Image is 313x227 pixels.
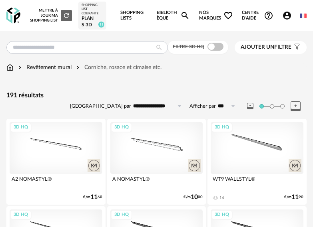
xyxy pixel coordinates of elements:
label: Afficher par [189,103,216,110]
div: A NOMASTYL® [110,174,203,190]
span: Ajouter un [241,44,274,50]
div: 3D HQ [10,210,32,220]
span: 11 [291,195,299,200]
span: Centre d'aideHelp Circle Outline icon [242,10,273,22]
span: 10 [191,195,198,200]
label: [GEOGRAPHIC_DATA] par [70,103,131,110]
a: 3D HQ A NOMASTYL® €/m1000 [107,119,206,205]
div: Shopping List courante [82,3,103,16]
a: 3D HQ A2 NOMASTYL® €/m1160 [6,119,106,205]
img: OXP [6,8,20,24]
div: 191 résultats [6,91,307,100]
a: Shopping List courante Plans 3D 11 [82,3,103,28]
img: svg+xml;base64,PHN2ZyB3aWR0aD0iMTYiIGhlaWdodD0iMTYiIHZpZXdCb3g9IjAgMCAxNiAxNiIgZmlsbD0ibm9uZSIgeG... [17,63,23,71]
div: 14 [219,195,224,200]
div: 3D HQ [211,210,233,220]
span: 11 [98,22,104,28]
span: Account Circle icon [282,11,292,20]
button: Ajouter unfiltre Filter icon [235,41,307,54]
div: €/m 90 [284,195,303,200]
span: Filter icon [291,44,301,51]
div: Plans 3D [82,16,103,28]
span: Refresh icon [63,14,70,18]
div: 3D HQ [111,210,132,220]
div: WT9 WALLSTYL® [211,174,303,190]
div: 3D HQ [10,122,32,132]
span: Heart Outline icon [223,11,233,20]
a: 3D HQ WT9 WALLSTYL® 14 €/m1190 [207,119,307,205]
span: Filtre 3D HQ [173,44,204,49]
img: svg+xml;base64,PHN2ZyB3aWR0aD0iMTYiIGhlaWdodD0iMTciIHZpZXdCb3g9IjAgMCAxNiAxNyIgZmlsbD0ibm9uZSIgeG... [6,63,14,71]
div: A2 NOMASTYL® [10,174,102,190]
div: €/m 00 [183,195,203,200]
div: 3D HQ [211,122,233,132]
img: fr [300,12,307,19]
span: 11 [90,195,98,200]
span: Magnify icon [180,11,190,20]
div: €/m 60 [83,195,102,200]
div: Revêtement mural [17,63,72,71]
span: filtre [241,44,291,51]
span: Help Circle Outline icon [264,11,273,20]
span: Account Circle icon [282,11,295,20]
div: Mettre à jour ma Shopping List [30,8,72,23]
div: 3D HQ [111,122,132,132]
